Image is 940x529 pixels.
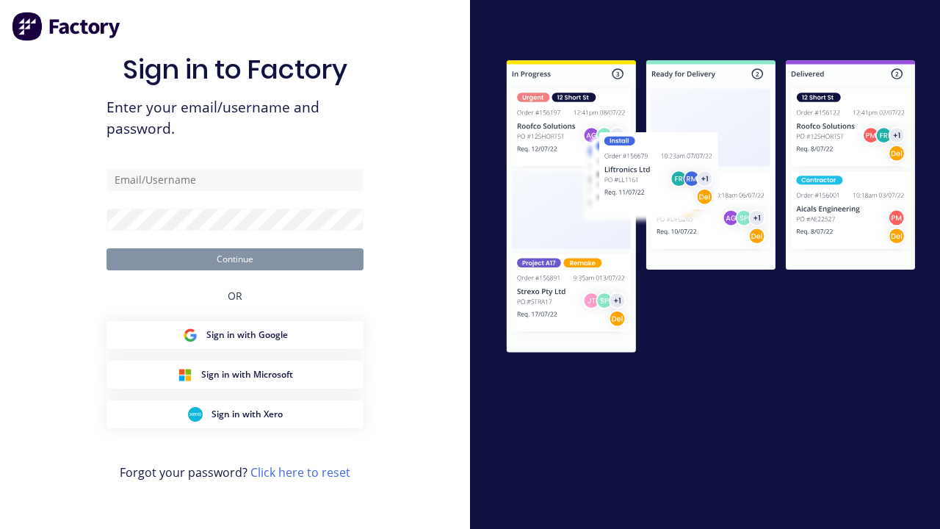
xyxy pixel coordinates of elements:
input: Email/Username [106,169,364,191]
button: Continue [106,248,364,270]
button: Xero Sign inSign in with Xero [106,400,364,428]
img: Google Sign in [183,328,198,342]
span: Sign in with Google [206,328,288,342]
img: Factory [12,12,122,41]
a: Click here to reset [250,464,350,481]
span: Sign in with Microsoft [201,368,293,381]
img: Sign in [482,37,940,379]
h1: Sign in to Factory [123,54,347,85]
button: Microsoft Sign inSign in with Microsoft [106,361,364,389]
img: Microsoft Sign in [178,367,192,382]
span: Sign in with Xero [211,408,283,421]
img: Xero Sign in [188,407,203,422]
span: Enter your email/username and password. [106,97,364,140]
span: Forgot your password? [120,464,350,481]
div: OR [228,270,242,321]
button: Google Sign inSign in with Google [106,321,364,349]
